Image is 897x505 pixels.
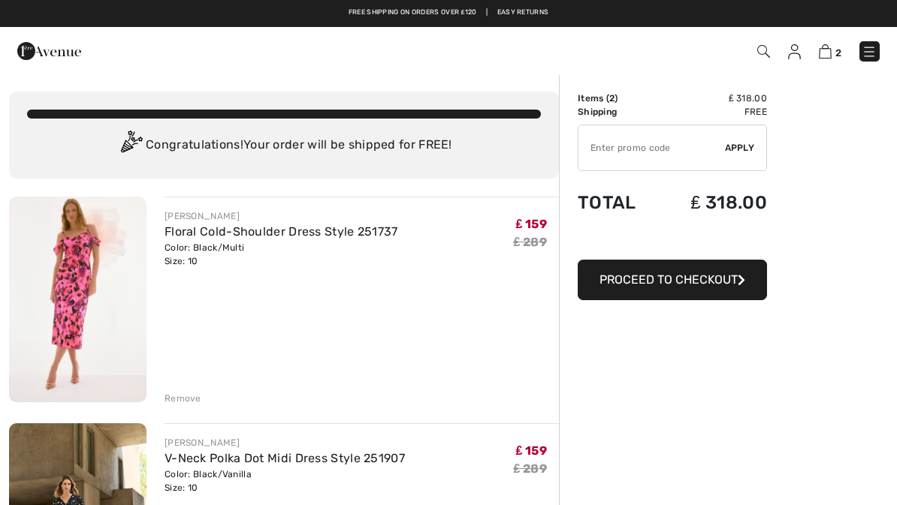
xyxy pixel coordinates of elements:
span: 2 [835,47,841,59]
span: | [486,8,488,18]
img: 1ère Avenue [17,36,81,66]
s: ₤ 289 [514,461,547,476]
div: Color: Black/Vanilla Size: 10 [165,467,405,494]
span: Apply [725,141,755,155]
div: [PERSON_NAME] [165,209,398,223]
span: ₤ 159 [516,443,547,458]
a: 2 [819,42,841,60]
img: Shopping Bag [819,44,832,59]
a: Free shipping on orders over ₤120 [349,8,477,18]
img: Search [757,45,770,58]
img: Congratulation2.svg [116,131,146,161]
div: Color: Black/Multi Size: 10 [165,241,398,268]
s: ₤ 289 [514,235,547,249]
td: Total [578,177,660,228]
a: V-Neck Polka Dot Midi Dress Style 251907 [165,451,405,465]
td: Free [660,105,767,119]
img: Menu [862,44,877,59]
span: 2 [609,93,615,104]
a: Floral Cold-Shoulder Dress Style 251737 [165,224,398,239]
input: Promo code [578,125,725,170]
img: My Info [788,44,801,59]
img: Floral Cold-Shoulder Dress Style 251737 [9,197,146,402]
a: Easy Returns [497,8,549,18]
a: 1ère Avenue [17,43,81,57]
span: ₤ 159 [516,217,547,231]
td: Items ( ) [578,92,660,105]
span: Proceed to Checkout [600,272,738,287]
iframe: PayPal [578,228,767,254]
td: Shipping [578,105,660,119]
div: Remove [165,392,201,405]
td: ₤ 318.00 [660,177,767,228]
button: Proceed to Checkout [578,260,767,300]
div: Congratulations! Your order will be shipped for FREE! [27,131,541,161]
td: ₤ 318.00 [660,92,767,105]
div: [PERSON_NAME] [165,436,405,449]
